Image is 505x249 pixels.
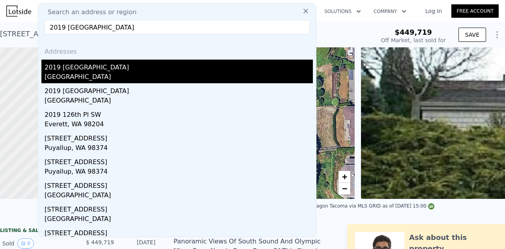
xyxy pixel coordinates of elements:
span: $ 449,719 [86,239,114,245]
button: Company [367,4,413,19]
div: Puyallup, WA 98374 [45,143,313,154]
div: [GEOGRAPHIC_DATA] [45,72,313,83]
div: [GEOGRAPHIC_DATA] [45,214,313,225]
div: [GEOGRAPHIC_DATA] [45,96,313,107]
div: Sold [2,238,73,249]
button: SAVE [458,28,486,42]
div: [STREET_ADDRESS] [45,131,313,143]
div: Puyallup, WA 98374 [45,167,313,178]
a: Zoom out [339,183,350,195]
span: − [342,183,347,193]
input: Enter an address, city, region, neighborhood or zip code [45,20,310,34]
div: [STREET_ADDRESS] [45,178,313,191]
div: [GEOGRAPHIC_DATA] [45,191,313,202]
button: Show Options [489,27,505,43]
div: Off Market, last sold for [381,36,446,44]
a: Log In [416,7,451,15]
div: 2019 [GEOGRAPHIC_DATA] [45,83,313,96]
div: Addresses [41,41,313,60]
a: Free Account [451,4,499,18]
div: 2019 [GEOGRAPHIC_DATA] [45,60,313,72]
button: Solutions [318,4,367,19]
span: Search an address or region [41,7,137,17]
img: NWMLS Logo [428,203,434,210]
div: Everett, WA 98204 [45,120,313,131]
span: + [342,172,347,182]
div: [STREET_ADDRESS] [45,202,313,214]
div: [STREET_ADDRESS] [45,225,313,238]
a: Zoom in [339,171,350,183]
div: 2019 126th Pl SW [45,107,313,120]
div: [DATE] [120,238,155,249]
img: Lotside [6,6,31,17]
button: View historical data [17,238,34,249]
div: [STREET_ADDRESS] [45,154,313,167]
span: $449,719 [395,28,432,36]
